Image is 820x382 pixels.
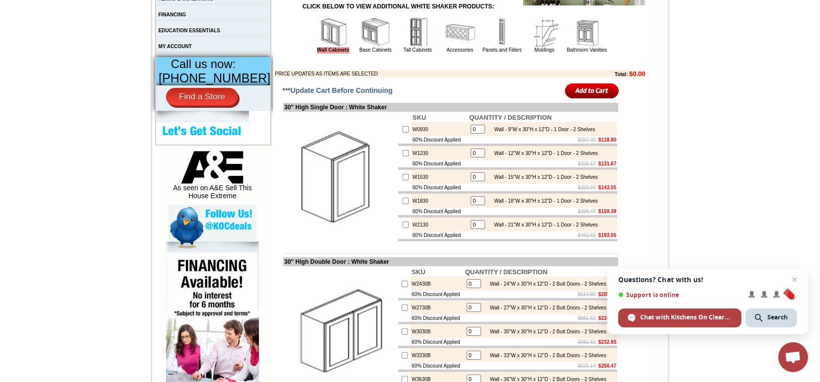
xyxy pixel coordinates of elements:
td: [PERSON_NAME] Yellow Walnut [54,45,84,56]
a: Tall Cabinets [404,47,432,53]
span: ***Update Cart Before Continuing [282,86,393,94]
div: Chat with Kitchens On Clearance [618,308,741,327]
div: Wall - 30"W x 30"H x 12"D - 2 Butt Doors - 2 Shelves [485,329,606,334]
img: Panels and Fillers [488,17,517,47]
td: PRICE UPDATES AS ITEMS ARE SELECTED [275,70,560,77]
span: Chat with Kitchens On Clearance [640,313,732,322]
s: $297.00 [578,137,596,143]
td: 60% Discount Applied [410,338,464,346]
b: SKU [411,268,425,276]
td: W3030B [410,324,464,338]
td: W1530 [411,170,468,184]
td: 60% Discount Applied [411,160,468,167]
div: Wall - 36"W x 30"H x 12"D - 2 Butt Doors - 2 Shelves [485,377,606,382]
td: Beachwood Oak Shaker [144,45,169,56]
td: Alabaster Shaker [27,45,52,55]
td: W1830 [411,194,468,208]
img: Accessories [445,17,475,47]
td: W2130 [411,218,468,231]
div: Open chat [778,342,808,372]
img: Base Cabinets [361,17,391,47]
input: Add to Cart [565,82,619,99]
span: Close chat [789,274,801,286]
a: Price Sheet View in PDF Format [11,1,81,10]
td: 60% Discount Applied [411,136,468,144]
div: Wall - 12"W x 30"H x 12"D - 1 Door - 2 Shelves [489,151,598,156]
td: W3330B [410,348,464,362]
a: Wall Cabinets [317,47,349,54]
div: Wall - 15"W x 30"H x 12"D - 1 Door - 2 Shelves [489,174,598,180]
s: $482.62 [578,232,596,238]
s: $514.80 [578,292,596,297]
td: W0930 [411,122,468,136]
td: [PERSON_NAME] White Shaker [85,45,116,56]
td: 30" High Single Door : White Shaker [283,103,618,112]
span: Call us now: [171,57,236,71]
td: 60% Discount Applied [411,231,468,239]
b: $159.39 [598,209,616,214]
td: 60% Discount Applied [410,362,464,370]
td: W2730B [410,301,464,314]
img: Tall Cabinets [403,17,433,47]
b: $224.73 [598,315,616,321]
b: $250.47 [598,363,616,369]
img: Bathroom Vanities [572,17,602,47]
div: As seen on A&E Sell This House Extreme [168,151,256,205]
img: pdf.png [1,2,9,10]
s: $358.87 [578,185,596,190]
td: 60% Discount Applied [411,184,468,191]
td: W2430B [410,277,464,291]
div: Search [745,308,797,327]
strong: CLICK BELOW TO VIEW ADDITIONAL WHITE SHAKER PRODUCTS: [303,3,494,10]
td: Bellmonte Maple [170,45,196,55]
img: Wall Cabinets [319,17,348,47]
span: Search [767,313,788,322]
b: $205.92 [598,292,616,297]
div: Wall - 18"W x 30"H x 12"D - 1 Door - 2 Shelves [489,198,598,204]
a: Bathroom Vanities [567,47,607,53]
td: 30" High Double Door : White Shaker [283,257,618,266]
a: Find a Store [166,88,238,106]
span: Questions? Chat with us! [618,276,797,284]
td: 60% Discount Applied [410,314,464,322]
span: Support is online [618,291,741,299]
b: $131.67 [598,161,616,166]
b: QUANTITY / DESCRIPTION [469,114,552,121]
a: Base Cabinets [359,47,392,53]
b: Price Sheet View in PDF Format [11,4,81,9]
b: SKU [412,114,426,121]
a: Accessories [447,47,474,53]
s: $581.62 [578,339,596,345]
s: $398.47 [578,209,596,214]
b: $232.65 [598,339,616,345]
td: W1230 [411,146,468,160]
b: $118.80 [598,137,616,143]
b: $193.05 [598,232,616,238]
div: Wall - 9"W x 30"H x 12"D - 1 Door - 2 Shelves [489,127,595,132]
a: MY ACCOUNT [159,44,192,49]
td: Baycreek Gray [117,45,142,55]
span: [PHONE_NUMBER] [159,71,270,85]
td: 60% Discount Applied [411,208,468,215]
s: $329.17 [578,161,596,166]
div: Wall - 21"W x 30"H x 12"D - 1 Door - 2 Shelves [489,222,598,228]
b: $143.55 [598,185,616,190]
b: QUANTITY / DESCRIPTION [465,268,548,276]
img: 30'' High Single Door [284,121,396,233]
a: EDUCATION ESSENTIALS [159,28,220,33]
a: Moldings [534,47,554,53]
div: Wall - 33"W x 30"H x 12"D - 2 Butt Doors - 2 Shelves [485,353,606,358]
s: $626.17 [578,363,596,369]
img: Moldings [530,17,560,47]
b: Total: [615,72,628,77]
s: $561.82 [578,315,596,321]
a: FINANCING [159,12,186,17]
b: $0.00 [629,70,646,77]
